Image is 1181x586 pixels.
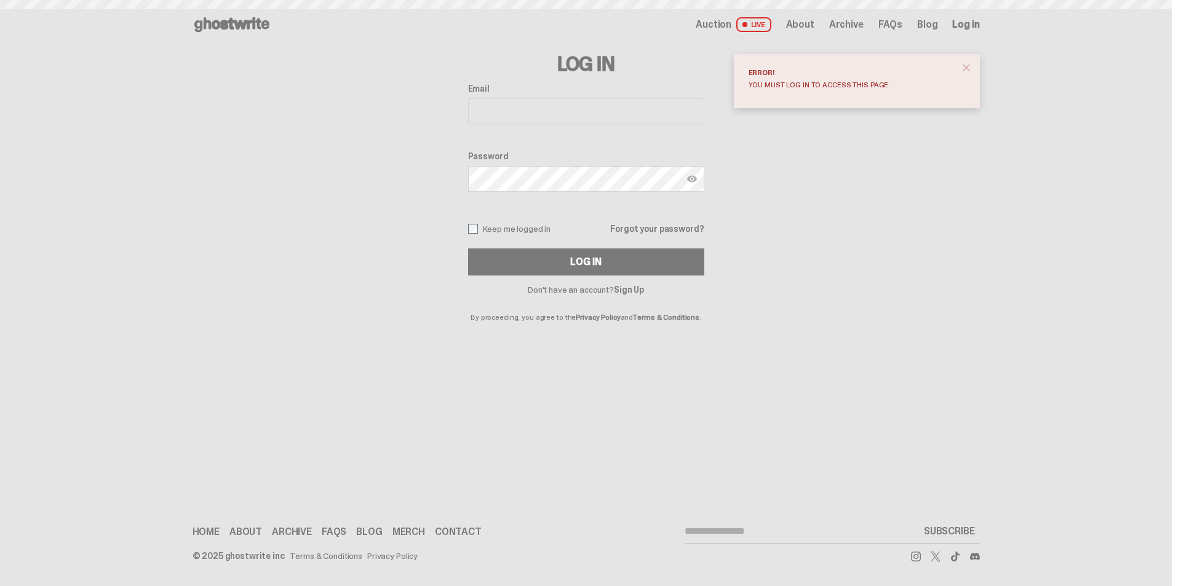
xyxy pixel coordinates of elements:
[696,17,771,32] a: Auction LIVE
[696,20,731,30] span: Auction
[468,54,704,74] h3: Log In
[576,312,620,322] a: Privacy Policy
[272,527,312,537] a: Archive
[736,17,771,32] span: LIVE
[468,151,704,161] label: Password
[749,81,955,89] div: You must log in to access this page.
[633,312,699,322] a: Terms & Conditions
[614,284,644,295] a: Sign Up
[919,519,980,544] button: SUBSCRIBE
[610,224,704,233] a: Forgot your password?
[468,294,704,321] p: By proceeding, you agree to the and .
[878,20,902,30] a: FAQs
[229,527,262,537] a: About
[570,257,601,267] div: Log In
[955,57,977,79] button: close
[322,527,346,537] a: FAQs
[193,552,285,560] div: © 2025 ghostwrite inc
[468,248,704,275] button: Log In
[829,20,864,30] a: Archive
[468,224,478,234] input: Keep me logged in
[687,174,697,184] img: Show password
[392,527,425,537] a: Merch
[749,69,955,76] div: Error!
[356,527,382,537] a: Blog
[435,527,482,537] a: Contact
[193,527,220,537] a: Home
[367,552,418,560] a: Privacy Policy
[786,20,814,30] a: About
[468,84,704,93] label: Email
[917,20,937,30] a: Blog
[468,224,551,234] label: Keep me logged in
[290,552,362,560] a: Terms & Conditions
[952,20,979,30] a: Log in
[468,285,704,294] p: Don't have an account?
